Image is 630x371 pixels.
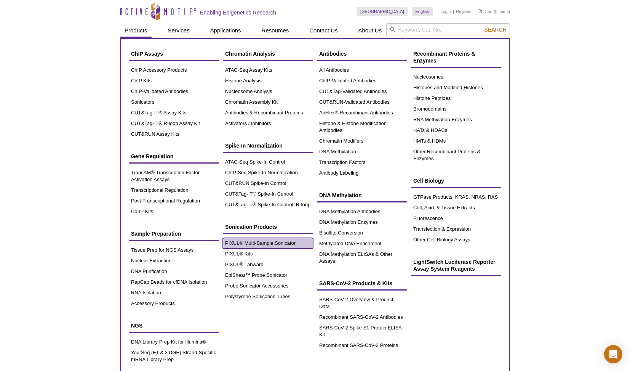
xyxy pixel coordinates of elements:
[120,23,152,38] a: Products
[479,9,492,14] a: Cart
[317,65,407,75] a: All Antibodies
[411,125,501,136] a: HATs & HDACs
[129,185,219,196] a: Transcriptional Regulation
[223,75,313,86] a: Histone Analysis
[223,118,313,129] a: Activators / Inhibitors
[354,23,387,38] a: About Us
[223,47,313,61] a: Chromatin Analysis
[317,188,407,202] a: DNA Methylation
[131,153,173,159] span: Gene Regulation
[484,27,507,33] span: Search
[223,108,313,118] a: Antibodies & Recombinant Proteins
[317,157,407,168] a: Transcription Factors
[131,51,163,57] span: ChIP Assays
[129,118,219,129] a: CUT&Tag-IT® R-loop Assay Kit
[129,167,219,185] a: TransAM® Transcription Factor Activation Assays
[317,136,407,146] a: Chromatin Modifiers
[223,97,313,108] a: Chromatin Assembly Kit
[223,138,313,153] a: Spike-In Normalization
[479,7,510,16] li: (0 items)
[223,178,313,189] a: CUT&RUN Spike-In Control
[317,108,407,118] a: AbFlex® Recombinant Antibodies
[129,129,219,140] a: CUT&RUN Assay Kits
[317,206,407,217] a: DNA Methylation Antibodies
[223,270,313,281] a: EpiShear™ Probe Sonicator
[411,192,501,202] a: GTPase Products: KRAS, NRAS, RAS
[317,312,407,323] a: Recombinant SARS-CoV-2 Antibodies
[411,136,501,146] a: HMTs & HDMs
[411,82,501,93] a: Histones and Modified Histones
[411,72,501,82] a: Nucleosomes
[317,228,407,238] a: Bisulfite Conversion
[129,65,219,75] a: ChIP Accessory Products
[223,199,313,210] a: CUT&Tag-IT® Spike-In Control, R-loop
[129,298,219,309] a: Accessory Products
[411,234,501,245] a: Other Cell Biology Assays
[411,114,501,125] a: RNA Methylation Enzymes
[223,157,313,167] a: ATAC-Seq Spike-In Control
[412,7,433,16] a: English
[129,196,219,206] a: Post-Transcriptional Regulation
[604,345,622,363] div: Open Intercom Messenger
[223,86,313,97] a: Nucleosome Analysis
[317,146,407,157] a: DNA Methylation
[317,118,407,136] a: Histone & Histone Modification Antibodies
[223,167,313,178] a: ChIP-Seq Spike-In Normalization
[129,97,219,108] a: Sonicators
[223,291,313,302] a: Polystyrene Sonication Tubes
[223,238,313,249] a: PIXUL® Multi-Sample Sonicator
[305,23,342,38] a: Contact Us
[223,259,313,270] a: PIXUL® Labware
[317,75,407,86] a: ChIP-Validated Antibodies
[129,108,219,118] a: CUT&Tag-IT® Assay Kits
[225,143,283,149] span: Spike-In Normalization
[129,255,219,266] a: Nuclear Extraction
[129,206,219,217] a: Co-IP Kits
[319,280,392,286] span: SARS-CoV-2 Products & Kits
[200,9,276,16] h2: Enabling Epigenetics Research
[131,231,181,237] span: Sample Preparation
[129,226,219,241] a: Sample Preparation
[411,202,501,213] a: Cell, Acid, & Tissue Extracts
[225,51,275,57] span: Chromatin Analysis
[225,224,277,230] span: Sonication Products
[482,26,509,33] button: Search
[453,7,454,16] li: |
[317,168,407,178] a: Antibody Labeling
[317,294,407,312] a: SARS-CoV-2 Overview & Product Data
[129,347,219,365] a: YourSeq (FT & 3’DGE) Strand-Specific mRNA Library Prep
[223,281,313,291] a: Probe Sonicator Accessories
[411,104,501,114] a: Bromodomains
[129,47,219,61] a: ChIP Assays
[317,47,407,61] a: Antibodies
[223,249,313,259] a: PIXUL® Kits
[411,173,501,188] a: Cell Biology
[206,23,246,38] a: Applications
[317,323,407,340] a: SARS-CoV-2 Spike S1 Protein ELISA Kit
[386,23,510,36] input: Keyword, Cat. No.
[317,238,407,249] a: Methylated DNA Enrichment
[317,340,407,351] a: Recombinant SARS-CoV-2 Proteins
[441,9,451,14] a: Login
[357,7,408,16] a: [GEOGRAPHIC_DATA]
[129,86,219,97] a: ChIP-Validated Antibodies
[317,217,407,228] a: DNA Methylation Enzymes
[129,245,219,255] a: Tissue Prep for NGS Assays
[411,224,501,234] a: Transfection & Expression
[411,146,501,164] a: Other Recombinant Proteins & Enzymes
[319,51,347,57] span: Antibodies
[413,51,475,64] span: Recombinant Proteins & Enzymes
[456,9,472,14] a: Register
[411,93,501,104] a: Histone Peptides
[129,149,219,164] a: Gene Regulation
[129,277,219,287] a: RapCap Beads for cfDNA Isolation
[223,65,313,75] a: ATAC-Seq Assay Kits
[129,266,219,277] a: DNA Purification
[479,9,483,13] img: Your Cart
[129,318,219,333] a: NGS
[317,86,407,97] a: CUT&Tag-Validated Antibodies
[411,213,501,224] a: Fluorescence
[163,23,194,38] a: Services
[411,255,501,276] a: LightSwitch Luciferase Reporter Assay System Reagents
[411,47,501,68] a: Recombinant Proteins & Enzymes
